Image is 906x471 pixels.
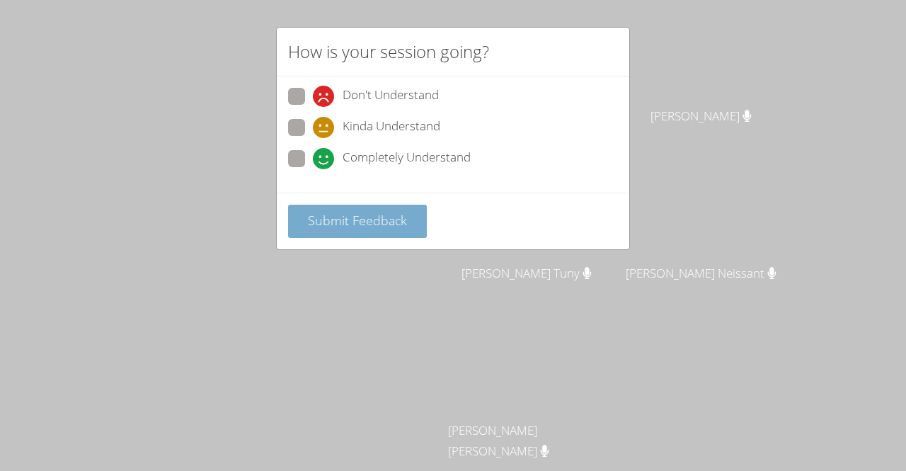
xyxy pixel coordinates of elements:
[343,117,440,138] span: Kinda Understand
[343,148,471,169] span: Completely Understand
[308,212,407,229] span: Submit Feedback
[288,39,489,64] h2: How is your session going?
[288,205,427,238] button: Submit Feedback
[343,86,439,107] span: Don't Understand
